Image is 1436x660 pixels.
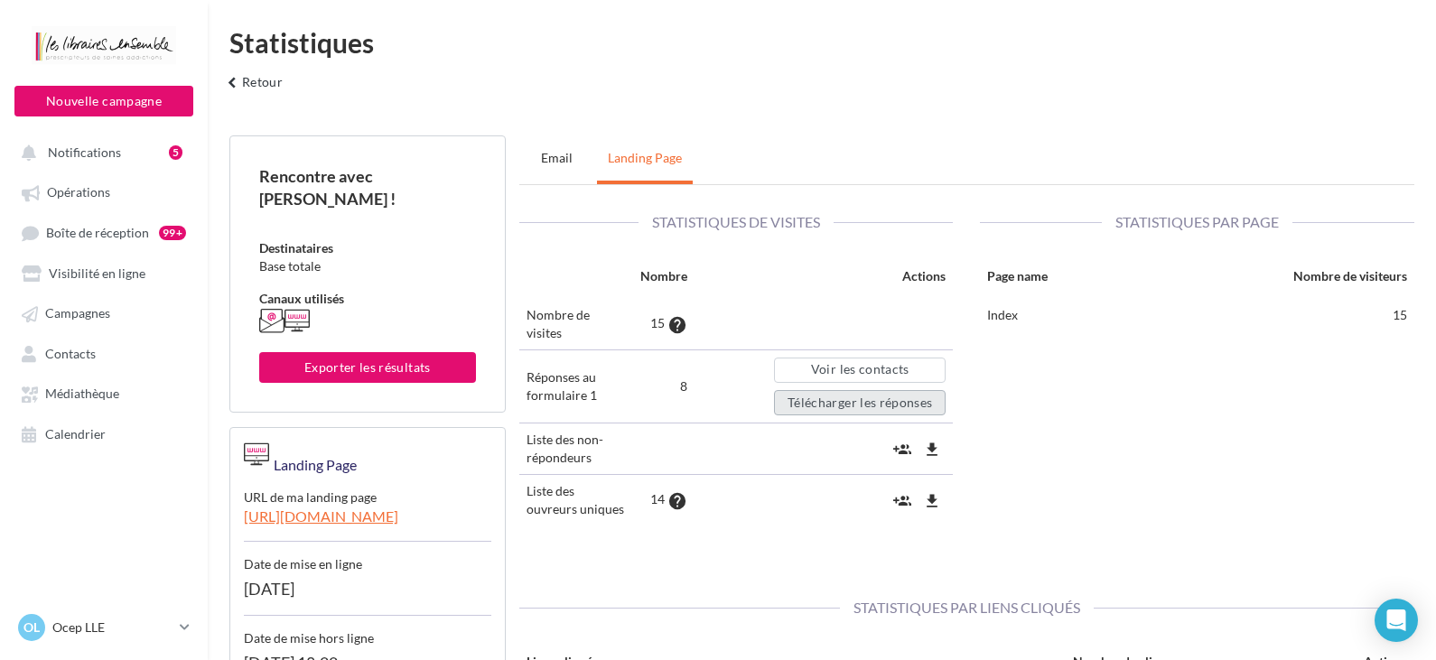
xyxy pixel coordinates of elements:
[49,265,145,281] span: Visibilité en ligne
[244,573,491,616] div: [DATE]
[11,337,197,369] a: Contacts
[667,316,687,334] i: help
[244,616,491,647] div: Date de mise hors ligne
[667,492,687,510] i: help
[45,346,96,361] span: Contacts
[11,135,190,168] button: Notifications 5
[11,256,197,289] a: Visibilité en ligne
[918,485,946,515] button: file_download
[244,475,491,507] div: URL de ma landing page
[519,423,634,474] td: Liste des non-répondeurs
[893,441,911,459] i: group_add
[923,492,941,510] i: file_download
[244,507,491,542] a: [URL][DOMAIN_NAME]
[889,485,916,515] button: group_add
[633,474,695,525] td: 14
[47,185,110,200] span: Opérations
[244,542,491,573] div: Date de mise en ligne
[48,144,121,160] span: Notifications
[11,417,197,450] a: Calendrier
[695,260,953,299] th: Actions
[14,86,193,116] button: Nouvelle campagne
[11,376,197,409] a: Médiathèque
[45,386,119,402] span: Médiathèque
[521,135,593,181] a: Email
[11,175,197,208] a: Opérations
[1141,299,1414,331] td: 15
[889,433,916,463] button: group_add
[633,260,695,299] th: Nombre
[52,618,173,637] p: Ocep LLE
[840,599,1094,616] span: Statistiques par liens cliqués
[11,296,197,329] a: Campagnes
[597,135,693,181] a: landing page
[259,291,344,306] span: Canaux utilisés
[980,260,1140,299] th: Page name
[259,240,333,256] span: Destinataires
[259,165,476,210] div: Rencontre avec [PERSON_NAME] !
[980,299,1140,331] td: Index
[259,257,476,275] div: Base totale
[1375,599,1418,642] div: Open Intercom Messenger
[229,29,1414,56] div: Statistiques
[1141,260,1414,299] th: Nombre de visiteurs
[774,390,946,415] button: Télécharger les réponses
[918,433,946,463] button: file_download
[774,358,946,383] a: Voir les contacts
[222,74,242,92] i: keyboard_arrow_left
[633,349,695,423] td: 8
[519,474,634,525] td: Liste des ouvreurs uniques
[259,352,476,383] button: Exporter les résultats
[46,225,149,240] span: Boîte de réception
[269,442,357,476] div: landing page
[893,492,911,510] i: group_add
[650,315,665,330] span: 15
[11,216,197,249] a: Boîte de réception99+
[14,610,193,645] a: OL Ocep LLE
[159,226,186,240] div: 99+
[923,441,941,459] i: file_download
[1102,213,1292,230] span: Statistiques par page
[519,299,634,350] td: Nombre de visites
[23,618,40,637] span: OL
[519,349,634,423] td: Réponses au formulaire 1
[45,426,106,442] span: Calendrier
[639,213,834,230] span: Statistiques de visites
[215,70,290,107] button: Retour
[45,306,110,321] span: Campagnes
[169,145,182,160] div: 5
